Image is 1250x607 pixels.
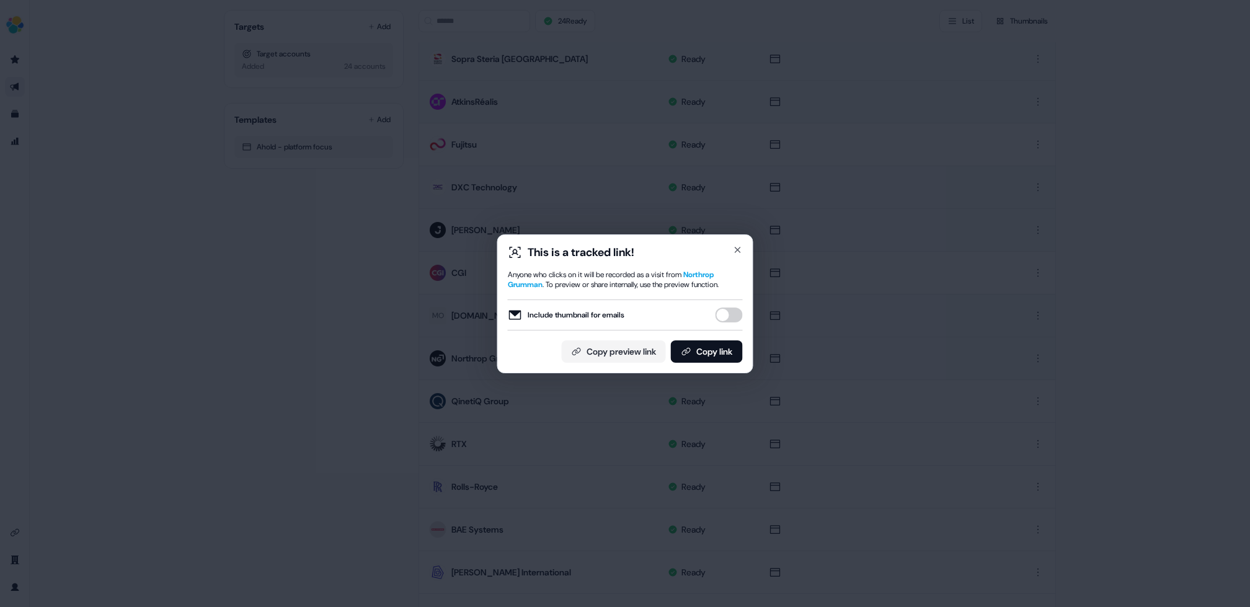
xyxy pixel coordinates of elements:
[508,308,624,322] label: Include thumbnail for emails
[508,270,743,290] div: Anyone who clicks on it will be recorded as a visit from . To preview or share internally, use th...
[562,340,666,363] button: Copy preview link
[508,270,714,290] span: Northrop Grumman
[671,340,743,363] button: Copy link
[528,245,634,260] div: This is a tracked link!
